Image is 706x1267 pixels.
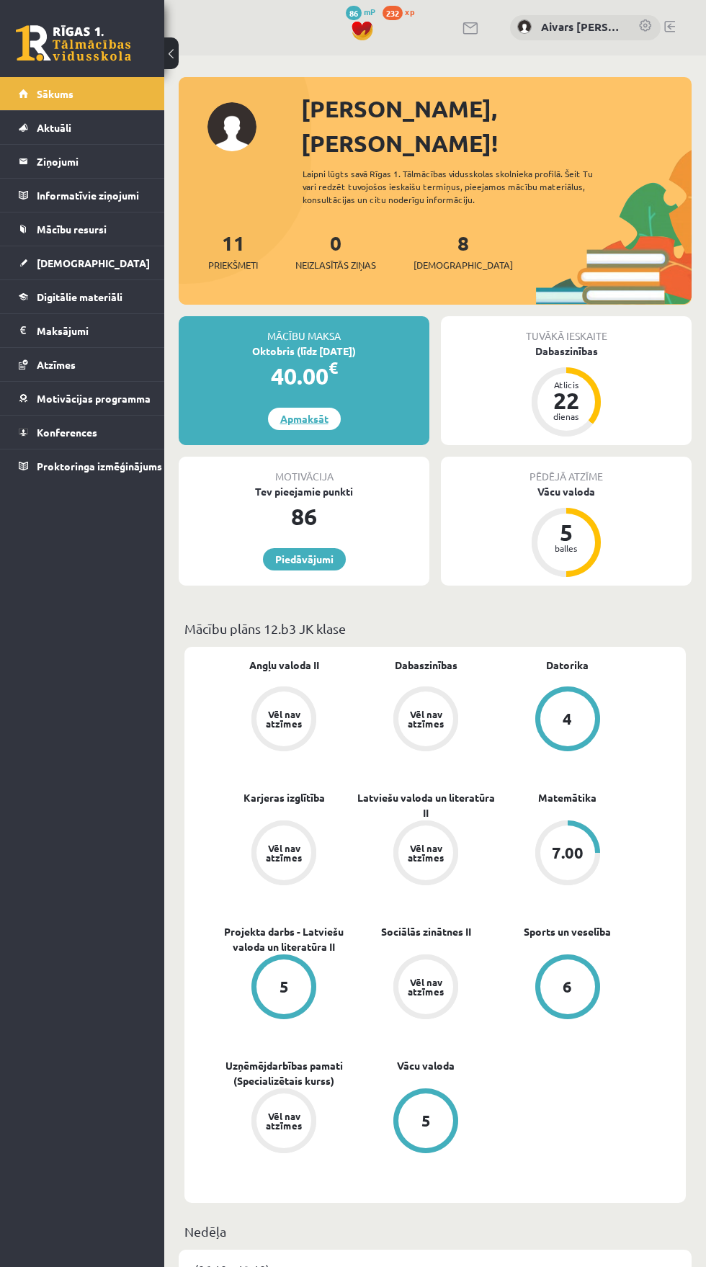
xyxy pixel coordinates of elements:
div: Dabaszinības [441,344,692,359]
a: 232 xp [383,6,421,17]
a: 0Neizlasītās ziņas [295,230,376,272]
div: Vēl nav atzīmes [406,977,446,996]
a: [DEMOGRAPHIC_DATA] [19,246,146,279]
legend: Informatīvie ziņojumi [37,179,146,212]
div: Oktobris (līdz [DATE]) [179,344,429,359]
div: Vēl nav atzīmes [406,709,446,728]
div: Mācību maksa [179,316,429,344]
a: Dabaszinības Atlicis 22 dienas [441,344,692,439]
div: 86 [179,499,429,534]
a: Konferences [19,416,146,449]
span: [DEMOGRAPHIC_DATA] [37,256,150,269]
span: Neizlasītās ziņas [295,258,376,272]
a: Vēl nav atzīmes [355,954,497,1022]
a: Aivars [PERSON_NAME] [541,19,624,35]
span: Digitālie materiāli [37,290,122,303]
a: Apmaksāt [268,408,341,430]
a: Rīgas 1. Tālmācības vidusskola [16,25,131,61]
div: 6 [563,979,572,995]
a: Vācu valoda [397,1058,455,1073]
div: Pēdējā atzīme [441,457,692,484]
div: 5 [280,979,289,995]
a: Latviešu valoda un literatūra II [355,790,497,820]
a: Maksājumi [19,314,146,347]
div: Vēl nav atzīmes [264,1111,304,1130]
a: Angļu valoda II [249,658,319,673]
a: Matemātika [538,790,596,805]
span: xp [405,6,414,17]
p: Mācību plāns 12.b3 JK klase [184,619,686,638]
div: Vēl nav atzīmes [264,843,304,862]
legend: Maksājumi [37,314,146,347]
a: 5 [213,954,355,1022]
a: Vēl nav atzīmes [355,820,497,888]
div: 22 [545,389,588,412]
img: Aivars Jānis Tebernieks [517,19,532,34]
a: Aktuāli [19,111,146,144]
div: 7.00 [552,845,584,861]
span: Priekšmeti [208,258,258,272]
div: Tuvākā ieskaite [441,316,692,344]
span: Atzīmes [37,358,76,371]
div: Atlicis [545,380,588,389]
a: 6 [496,954,638,1022]
a: Sports un veselība [524,924,611,939]
a: Vēl nav atzīmes [213,820,355,888]
div: 4 [563,711,572,727]
a: 7.00 [496,820,638,888]
a: Proktoringa izmēģinājums [19,449,146,483]
a: Informatīvie ziņojumi [19,179,146,212]
div: Vācu valoda [441,484,692,499]
a: Vēl nav atzīmes [355,686,497,754]
div: Motivācija [179,457,429,484]
span: [DEMOGRAPHIC_DATA] [414,258,513,272]
a: Uzņēmējdarbības pamati (Specializētais kurss) [213,1058,355,1088]
a: Vācu valoda 5 balles [441,484,692,579]
div: Vēl nav atzīmes [264,709,304,728]
a: Atzīmes [19,348,146,381]
a: Vēl nav atzīmes [213,1088,355,1156]
a: Ziņojumi [19,145,146,178]
div: [PERSON_NAME], [PERSON_NAME]! [301,91,692,161]
span: Konferences [37,426,97,439]
span: Aktuāli [37,121,71,134]
a: 86 mP [346,6,375,17]
a: 11Priekšmeti [208,230,258,272]
a: Karjeras izglītība [243,790,325,805]
span: 232 [383,6,403,20]
legend: Ziņojumi [37,145,146,178]
div: dienas [545,412,588,421]
div: 5 [545,521,588,544]
a: 5 [355,1088,497,1156]
span: Proktoringa izmēģinājums [37,460,162,473]
a: Mācību resursi [19,212,146,246]
a: 8[DEMOGRAPHIC_DATA] [414,230,513,272]
div: balles [545,544,588,552]
a: Projekta darbs - Latviešu valoda un literatūra II [213,924,355,954]
a: Digitālie materiāli [19,280,146,313]
a: Sākums [19,77,146,110]
p: Nedēļa [184,1222,686,1241]
div: Laipni lūgts savā Rīgas 1. Tālmācības vidusskolas skolnieka profilā. Šeit Tu vari redzēt tuvojošo... [303,167,610,206]
div: 5 [421,1113,431,1129]
div: Tev pieejamie punkti [179,484,429,499]
span: mP [364,6,375,17]
span: € [329,357,338,378]
span: Motivācijas programma [37,392,151,405]
a: 4 [496,686,638,754]
a: Piedāvājumi [263,548,346,570]
a: Vēl nav atzīmes [213,686,355,754]
a: Sociālās zinātnes II [381,924,471,939]
a: Motivācijas programma [19,382,146,415]
span: Mācību resursi [37,223,107,236]
div: 40.00 [179,359,429,393]
a: Dabaszinības [395,658,457,673]
div: Vēl nav atzīmes [406,843,446,862]
span: Sākums [37,87,73,100]
span: 86 [346,6,362,20]
a: Datorika [546,658,589,673]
